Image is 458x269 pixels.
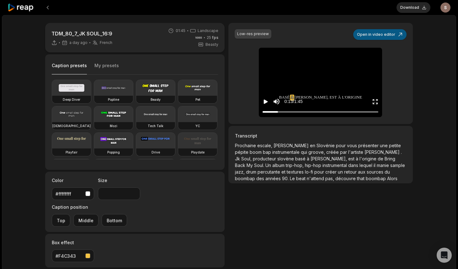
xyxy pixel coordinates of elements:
h3: Mozi [110,123,117,128]
span: groove, [308,149,326,155]
h3: Drive [152,150,160,155]
span: Prochaine [235,143,257,148]
span: slovène [277,156,295,161]
span: pour [336,143,347,148]
span: Le [290,176,296,181]
span: Beasty [205,42,218,47]
span: 25 [207,35,218,40]
span: créée [326,149,340,155]
span: basé [295,156,307,161]
button: Mute sound [273,98,280,105]
span: escale, [257,143,274,148]
span: et [281,169,287,175]
button: Top [52,214,70,227]
span: instrumental [322,163,348,168]
span: Slovénie [317,143,336,148]
span: des [256,176,265,181]
h3: Popline [108,97,119,102]
h3: Deep Diver [63,97,80,102]
span: beat [296,176,307,181]
button: #ffffffff [52,187,94,200]
div: Low-res preview [237,31,269,37]
span: Jk [235,156,241,161]
span: boom [250,149,263,155]
span: est [348,156,356,161]
span: l'origine [359,156,378,161]
span: fps [212,35,218,40]
span: lequel [359,163,374,168]
span: en [310,143,317,148]
h3: Playdate [191,150,205,155]
div: Open Intercom Messenger [437,248,452,263]
button: Middle [73,214,99,227]
span: Back [235,163,247,168]
label: Box effect [52,239,94,246]
span: boombap [235,176,256,181]
span: sources [367,169,385,175]
span: années [265,176,282,181]
span: that [357,176,366,181]
button: Bottom [102,214,127,227]
h3: Tech Talk [148,123,163,128]
span: aux [358,169,367,175]
div: 0:13 / 1:45 [284,98,302,105]
span: Un [265,163,272,168]
span: jazz, [235,169,246,175]
button: Open in video editor [353,29,407,40]
span: retour [344,169,358,175]
span: pour [314,169,325,175]
span: qui [301,149,308,155]
span: lo-fi [305,169,314,175]
h3: [DEMOGRAPHIC_DATA] [52,123,91,128]
span: Landscape [198,28,218,34]
span: sample [390,163,405,168]
button: #F4C343 [52,250,94,262]
button: Play video [263,96,269,107]
span: bap [263,149,272,155]
span: French [100,40,112,45]
span: [PERSON_NAME] [274,143,310,148]
span: pépite [235,149,250,155]
span: . [401,149,402,155]
span: créer [325,169,338,175]
span: Alors [387,176,397,181]
span: My [247,163,254,168]
span: vous [347,143,358,148]
span: petite [389,143,401,148]
span: Soul. [254,163,265,168]
h3: Popping [107,150,120,155]
label: Size [98,177,140,184]
h3: Playfair [66,150,77,155]
div: #F4C343 [56,253,83,259]
span: drum [246,169,258,175]
span: il [374,163,377,168]
span: à [356,156,359,161]
span: pas, [325,176,335,181]
span: dans [348,163,359,168]
span: du [385,169,390,175]
span: Soul, [241,156,253,161]
span: l'artiste [PERSON_NAME] [348,149,401,155]
h3: Beasty [151,97,161,102]
button: Download [397,2,430,13]
span: boombap [366,176,387,181]
span: instrumentale [272,149,301,155]
span: découvre [335,176,357,181]
span: n'attend [307,176,325,181]
span: producteur [253,156,277,161]
p: TDM_80_7_JK SOUL_16:9 [51,30,112,37]
span: [PERSON_NAME], [311,156,348,161]
span: Bring [385,156,395,161]
h3: Transcript [235,132,406,139]
label: Color [52,177,94,184]
h3: YC [195,123,200,128]
span: à [307,156,311,161]
span: percutante [258,169,281,175]
button: Caption presets [52,62,87,75]
span: a day ago [69,40,88,45]
span: trip-hop, [286,163,305,168]
button: Enter Fullscreen [372,96,378,107]
div: #ffffffff [56,191,83,197]
h3: Pet [195,97,200,102]
span: présenter [358,143,380,148]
